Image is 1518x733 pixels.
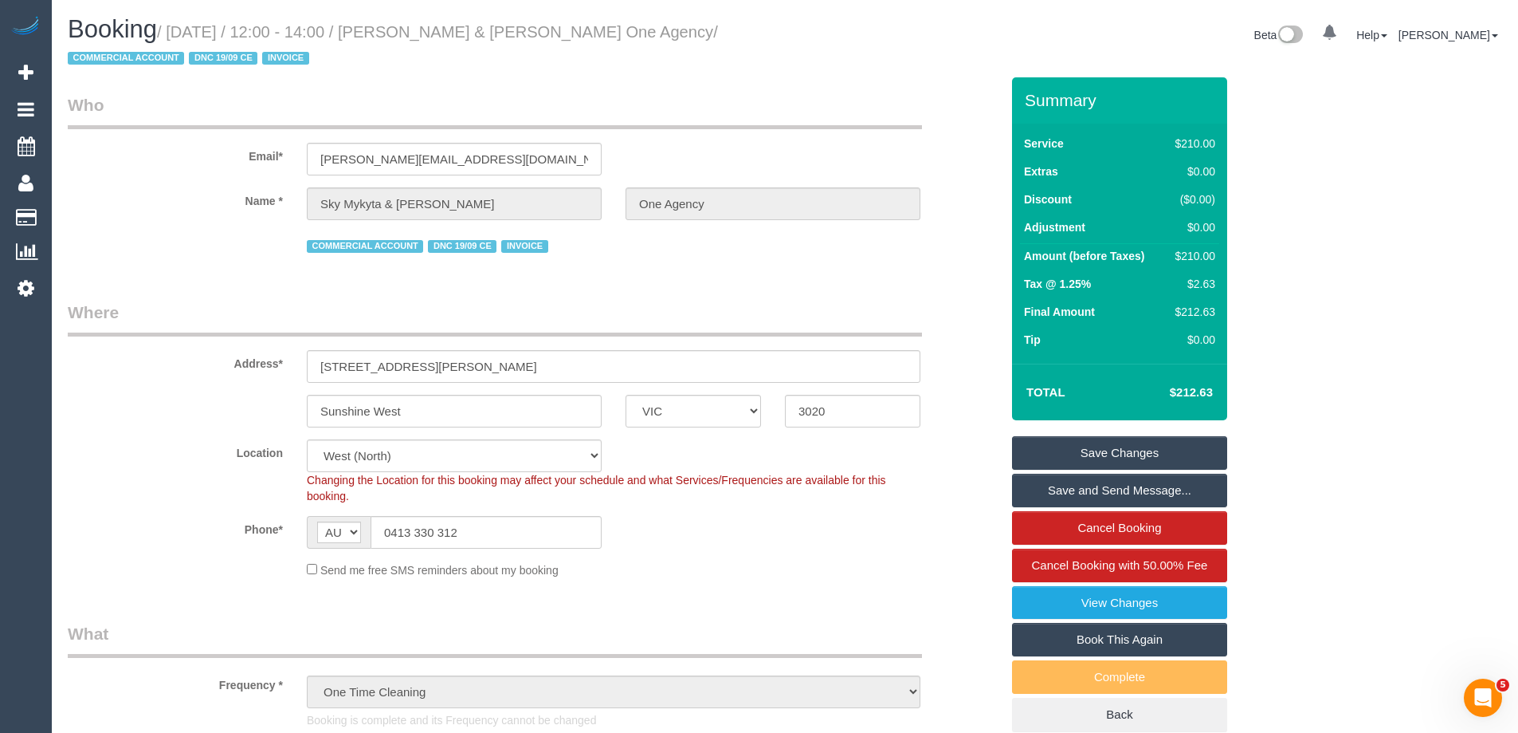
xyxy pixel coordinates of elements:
[501,240,547,253] span: INVOICE
[56,516,295,538] label: Phone*
[428,240,496,253] span: DNC 19/09 CE
[1169,219,1215,235] div: $0.00
[56,187,295,209] label: Name *
[307,187,602,220] input: First Name*
[1122,386,1213,400] h4: $212.63
[68,15,157,43] span: Booking
[262,52,308,65] span: INVOICE
[1024,136,1064,152] label: Service
[68,301,922,337] legend: Where
[1169,136,1215,152] div: $210.00
[68,52,184,65] span: COMMERCIAL ACCOUNT
[307,474,886,502] span: Changing the Location for this booking may affect your schedule and what Services/Frequencies are...
[1024,332,1041,348] label: Tip
[1024,164,1058,179] label: Extras
[56,439,295,461] label: Location
[1024,304,1095,320] label: Final Amount
[68,23,718,68] small: / [DATE] / 12:00 - 14:00 / [PERSON_NAME] & [PERSON_NAME] One Agency
[68,93,922,129] legend: Who
[1012,698,1227,731] a: Back
[56,143,295,164] label: Email*
[307,143,602,175] input: Email*
[1024,219,1085,235] label: Adjustment
[10,16,41,38] img: Automaid Logo
[320,564,559,577] span: Send me free SMS reminders about my booking
[785,395,920,428] input: Post Code*
[68,23,718,68] span: /
[307,240,423,253] span: COMMERCIAL ACCOUNT
[1169,276,1215,292] div: $2.63
[307,712,920,728] p: Booking is complete and its Frequency cannot be changed
[1012,511,1227,545] a: Cancel Booking
[68,622,922,658] legend: What
[1024,191,1072,207] label: Discount
[1169,304,1215,320] div: $212.63
[1024,276,1091,292] label: Tax @ 1.25%
[1025,91,1219,109] h3: Summary
[1356,29,1387,41] a: Help
[56,672,295,693] label: Frequency *
[189,52,257,65] span: DNC 19/09 CE
[56,350,295,372] label: Address*
[1169,164,1215,179] div: $0.00
[1012,436,1227,470] a: Save Changes
[307,395,602,428] input: Suburb*
[1254,29,1304,41] a: Beta
[626,187,920,220] input: Last Name*
[1012,474,1227,507] a: Save and Send Message...
[1169,248,1215,264] div: $210.00
[1024,248,1144,264] label: Amount (before Taxes)
[1169,191,1215,207] div: ($0.00)
[1277,26,1303,46] img: New interface
[1026,385,1065,399] strong: Total
[1496,679,1509,692] span: 5
[1012,549,1227,582] a: Cancel Booking with 50.00% Fee
[1032,558,1208,572] span: Cancel Booking with 50.00% Fee
[1012,586,1227,620] a: View Changes
[1398,29,1498,41] a: [PERSON_NAME]
[371,516,602,549] input: Phone*
[1012,623,1227,656] a: Book This Again
[1464,679,1502,717] iframe: Intercom live chat
[1169,332,1215,348] div: $0.00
